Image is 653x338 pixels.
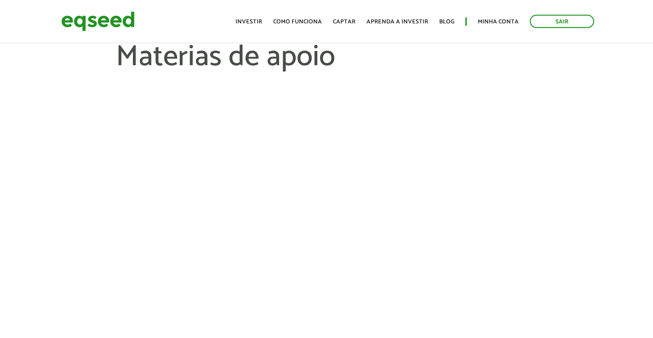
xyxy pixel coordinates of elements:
[439,19,454,25] a: Blog
[367,19,428,25] a: Aprenda a investir
[61,9,135,34] img: EqSeed
[478,19,519,25] a: Minha conta
[530,15,594,28] a: Sair
[235,19,262,25] a: Investir
[116,41,538,101] h1: Materias de apoio
[333,19,355,25] a: Captar
[273,19,322,25] a: Como funciona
